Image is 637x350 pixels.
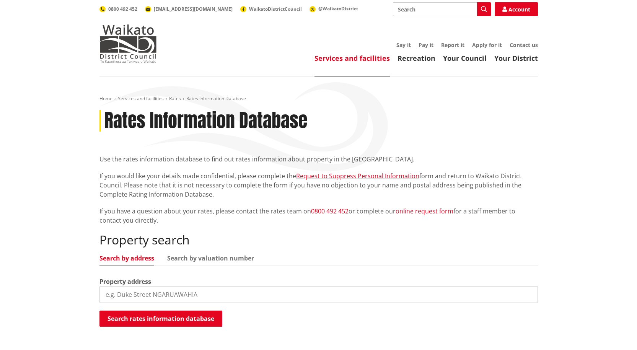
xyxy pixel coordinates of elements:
[167,255,254,261] a: Search by valuation number
[99,171,538,199] p: If you would like your details made confidential, please complete the form and return to Waikato ...
[99,155,538,164] p: Use the rates information database to find out rates information about property in the [GEOGRAPHI...
[419,41,433,49] a: Pay it
[99,255,154,261] a: Search by address
[396,207,453,215] a: online request form
[99,233,538,247] h2: Property search
[99,24,157,63] img: Waikato District Council - Te Kaunihera aa Takiwaa o Waikato
[99,6,137,12] a: 0800 492 452
[249,6,302,12] span: WaikatoDistrictCouncil
[99,311,222,327] button: Search rates information database
[240,6,302,12] a: WaikatoDistrictCouncil
[393,2,491,16] input: Search input
[169,95,181,102] a: Rates
[118,95,164,102] a: Services and facilities
[441,41,464,49] a: Report it
[145,6,233,12] a: [EMAIL_ADDRESS][DOMAIN_NAME]
[99,96,538,102] nav: breadcrumb
[99,95,112,102] a: Home
[154,6,233,12] span: [EMAIL_ADDRESS][DOMAIN_NAME]
[314,54,390,63] a: Services and facilities
[318,5,358,12] span: @WaikatoDistrict
[510,41,538,49] a: Contact us
[311,207,349,215] a: 0800 492 452
[296,172,419,180] a: Request to Suppress Personal Information
[99,207,538,225] p: If you have a question about your rates, please contact the rates team on or complete our for a s...
[396,41,411,49] a: Say it
[186,95,246,102] span: Rates Information Database
[104,110,307,132] h1: Rates Information Database
[310,5,358,12] a: @WaikatoDistrict
[494,54,538,63] a: Your District
[99,286,538,303] input: e.g. Duke Street NGARUAWAHIA
[99,277,151,286] label: Property address
[472,41,502,49] a: Apply for it
[108,6,137,12] span: 0800 492 452
[495,2,538,16] a: Account
[443,54,487,63] a: Your Council
[398,54,435,63] a: Recreation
